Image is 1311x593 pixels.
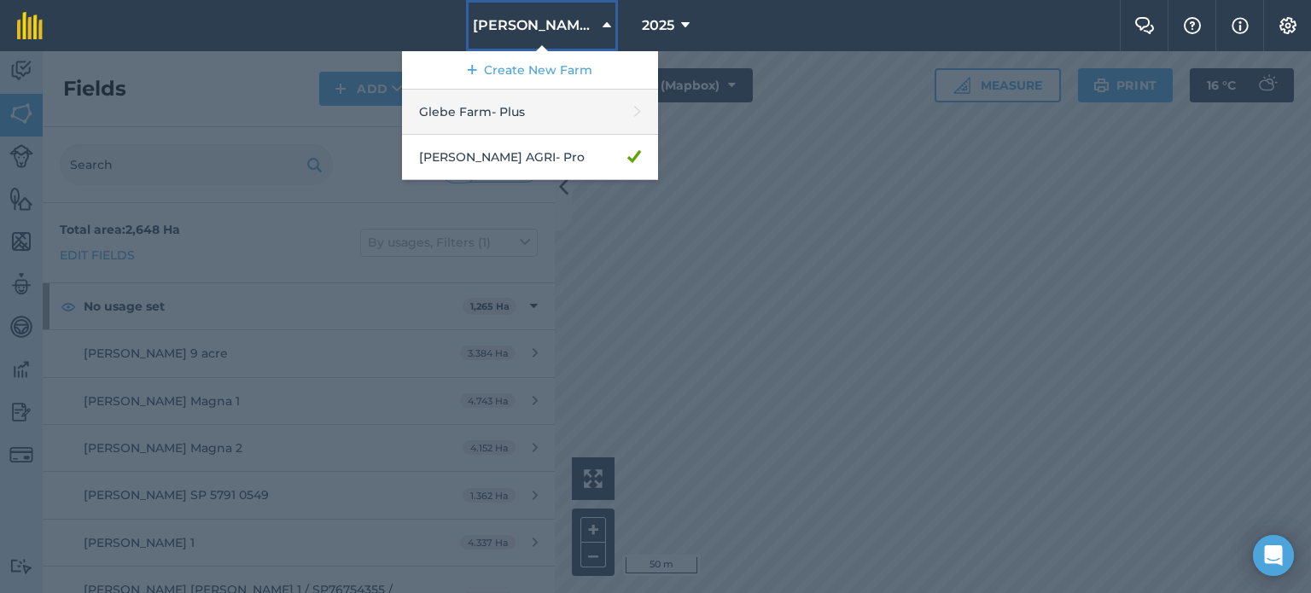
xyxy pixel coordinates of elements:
[1232,15,1249,36] img: svg+xml;base64,PHN2ZyB4bWxucz0iaHR0cDovL3d3dy53My5vcmcvMjAwMC9zdmciIHdpZHRoPSIxNyIgaGVpZ2h0PSIxNy...
[402,135,658,180] a: [PERSON_NAME] AGRI- Pro
[1253,535,1294,576] div: Open Intercom Messenger
[1182,17,1203,34] img: A question mark icon
[1278,17,1298,34] img: A cog icon
[642,15,674,36] span: 2025
[1134,17,1155,34] img: Two speech bubbles overlapping with the left bubble in the forefront
[402,51,658,90] a: Create New Farm
[402,90,658,135] a: Glebe Farm- Plus
[17,12,43,39] img: fieldmargin Logo
[473,15,596,36] span: [PERSON_NAME] AGRI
